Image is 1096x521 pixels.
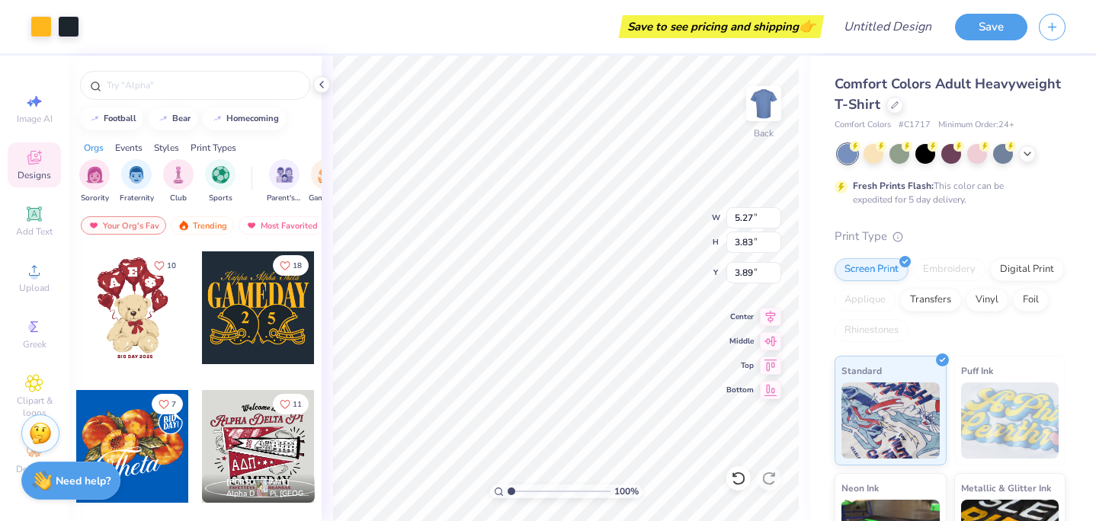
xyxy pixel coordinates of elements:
[841,480,879,496] span: Neon Ink
[81,216,166,235] div: Your Org's Fav
[853,180,934,192] strong: Fresh Prints Flash:
[154,141,179,155] div: Styles
[172,114,191,123] div: bear
[128,166,145,184] img: Fraternity Image
[84,141,104,155] div: Orgs
[899,119,931,132] span: # C1717
[171,401,176,408] span: 7
[212,166,229,184] img: Sports Image
[239,216,325,235] div: Most Favorited
[226,114,279,123] div: homecoming
[955,14,1027,40] button: Save
[56,474,111,488] strong: Need help?
[614,484,639,498] span: 100 %
[79,159,110,204] div: filter for Sorority
[18,169,51,181] span: Designs
[163,159,194,204] button: filter button
[900,289,961,312] div: Transfers
[726,360,754,371] span: Top
[835,119,891,132] span: Comfort Colors
[267,193,302,204] span: Parent's Weekend
[203,107,286,130] button: homecoming
[273,255,309,276] button: Like
[832,11,944,42] input: Untitled Design
[309,159,344,204] div: filter for Game Day
[835,228,1066,245] div: Print Type
[17,113,53,125] span: Image AI
[267,159,302,204] div: filter for Parent's Weekend
[309,193,344,204] span: Game Day
[8,395,61,419] span: Clipart & logos
[88,220,100,231] img: most_fav.gif
[835,319,909,342] div: Rhinestones
[163,159,194,204] div: filter for Club
[120,159,154,204] button: filter button
[88,114,101,123] img: trend_line.gif
[726,336,754,347] span: Middle
[16,463,53,475] span: Decorate
[120,193,154,204] span: Fraternity
[191,141,236,155] div: Print Types
[835,75,1061,113] span: Comfort Colors Adult Heavyweight T-Shirt
[841,382,940,459] img: Standard
[170,166,187,184] img: Club Image
[226,488,309,500] span: Alpha Delta Pi, [GEOGRAPHIC_DATA][US_STATE] at [GEOGRAPHIC_DATA]
[226,477,290,487] span: [PERSON_NAME]
[623,15,820,38] div: Save to see pricing and shipping
[19,282,50,294] span: Upload
[961,363,993,379] span: Puff Ink
[147,255,183,276] button: Like
[913,258,985,281] div: Embroidery
[990,258,1064,281] div: Digital Print
[81,193,109,204] span: Sorority
[938,119,1014,132] span: Minimum Order: 24 +
[961,382,1059,459] img: Puff Ink
[726,385,754,395] span: Bottom
[293,401,302,408] span: 11
[754,126,774,140] div: Back
[79,159,110,204] button: filter button
[105,78,300,93] input: Try "Alpha"
[104,114,136,123] div: football
[726,312,754,322] span: Center
[853,179,1040,206] div: This color can be expedited for 5 day delivery.
[167,262,176,270] span: 10
[149,107,197,130] button: bear
[171,216,234,235] div: Trending
[120,159,154,204] div: filter for Fraternity
[211,114,223,123] img: trend_line.gif
[245,220,258,231] img: most_fav.gif
[115,141,143,155] div: Events
[178,220,190,231] img: trending.gif
[966,289,1008,312] div: Vinyl
[205,159,236,204] button: filter button
[157,114,169,123] img: trend_line.gif
[23,338,46,350] span: Greek
[267,159,302,204] button: filter button
[152,394,183,414] button: Like
[170,193,187,204] span: Club
[209,193,232,204] span: Sports
[841,363,882,379] span: Standard
[318,166,335,184] img: Game Day Image
[80,107,143,130] button: football
[273,394,309,414] button: Like
[293,262,302,270] span: 18
[276,166,293,184] img: Parent's Weekend Image
[748,88,779,119] img: Back
[205,159,236,204] div: filter for Sports
[16,225,53,238] span: Add Text
[835,289,896,312] div: Applique
[309,159,344,204] button: filter button
[1013,289,1049,312] div: Foil
[835,258,909,281] div: Screen Print
[86,166,104,184] img: Sorority Image
[799,17,816,35] span: 👉
[961,480,1051,496] span: Metallic & Glitter Ink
